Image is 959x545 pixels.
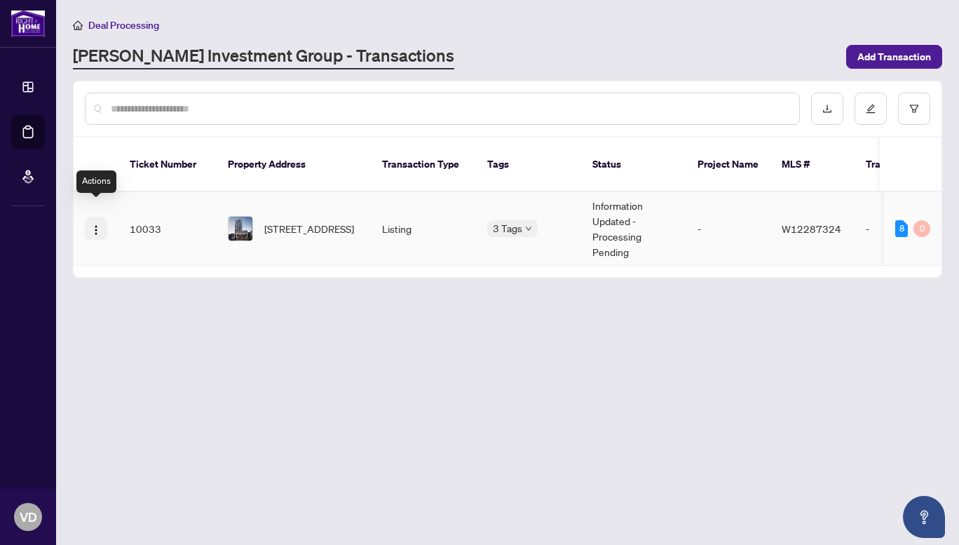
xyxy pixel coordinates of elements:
[90,224,102,236] img: Logo
[217,137,371,192] th: Property Address
[903,496,945,538] button: Open asap
[11,11,45,36] img: logo
[229,217,252,241] img: thumbnail-img
[857,46,931,68] span: Add Transaction
[264,221,354,236] span: [STREET_ADDRESS]
[476,137,581,192] th: Tags
[73,44,454,69] a: [PERSON_NAME] Investment Group - Transactions
[686,137,770,192] th: Project Name
[20,507,37,527] span: VD
[118,192,217,266] td: 10033
[525,225,532,232] span: down
[371,192,476,266] td: Listing
[85,217,107,240] button: Logo
[846,45,942,69] button: Add Transaction
[686,192,770,266] td: -
[88,19,159,32] span: Deal Processing
[811,93,843,125] button: download
[909,104,919,114] span: filter
[581,192,686,266] td: Information Updated - Processing Pending
[493,220,522,236] span: 3 Tags
[371,137,476,192] th: Transaction Type
[118,137,217,192] th: Ticket Number
[866,104,876,114] span: edit
[898,93,930,125] button: filter
[895,220,908,237] div: 8
[913,220,930,237] div: 0
[855,93,887,125] button: edit
[581,137,686,192] th: Status
[855,192,953,266] td: -
[855,137,953,192] th: Trade Number
[76,170,116,193] div: Actions
[73,20,83,30] span: home
[822,104,832,114] span: download
[782,222,841,235] span: W12287324
[770,137,855,192] th: MLS #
